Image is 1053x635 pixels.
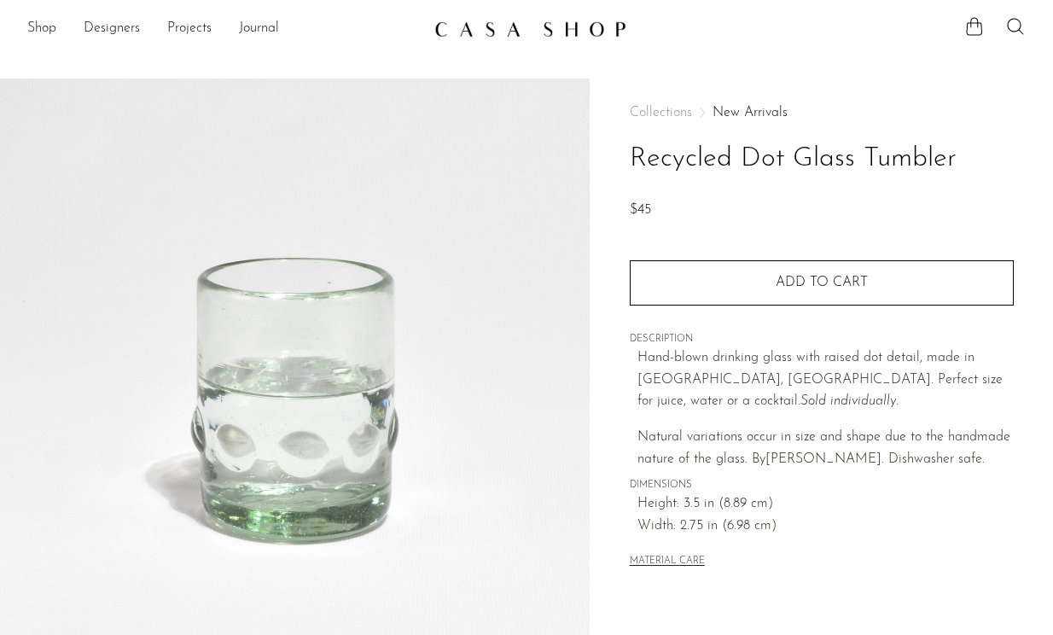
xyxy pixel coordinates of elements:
p: Hand-blown drinking glass with raised dot detail, made in [GEOGRAPHIC_DATA], [GEOGRAPHIC_DATA]. P... [637,347,1014,413]
span: Natural variations occur in size and shape due to the handmade nature of the glass. By [PERSON_NA... [637,430,1010,466]
a: Designers [84,18,140,40]
ul: NEW HEADER MENU [27,15,421,44]
a: Shop [27,18,56,40]
span: $45 [630,203,651,217]
span: DIMENSIONS [630,478,1014,493]
nav: Desktop navigation [27,15,421,44]
button: Add to cart [630,260,1014,305]
h1: Recycled Dot Glass Tumbler [630,137,1014,181]
span: Height: 3.5 in (8.89 cm) [637,493,1014,516]
a: New Arrivals [713,106,788,119]
span: Collections [630,106,692,119]
nav: Breadcrumbs [630,106,1014,119]
a: Journal [239,18,279,40]
span: DESCRIPTION [630,332,1014,347]
a: Projects [167,18,212,40]
span: Width: 2.75 in (6.98 cm) [637,516,1014,538]
em: Sold individually. [800,394,899,408]
span: Add to cart [776,276,868,289]
button: MATERIAL CARE [630,556,705,568]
